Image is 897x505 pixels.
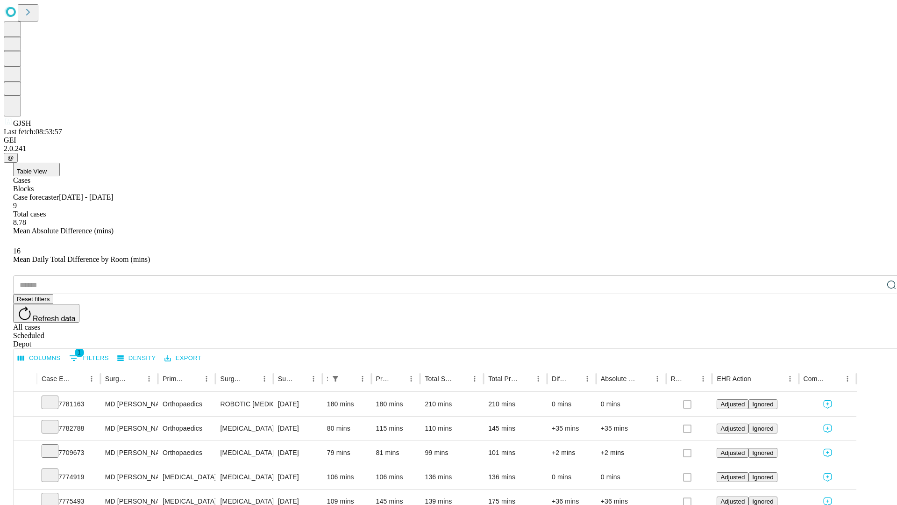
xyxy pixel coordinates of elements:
[752,449,773,456] span: Ignored
[18,445,32,462] button: Expand
[376,465,416,489] div: 106 mins
[13,119,31,127] span: GJSH
[220,417,268,440] div: [MEDICAL_DATA] [MEDICAL_DATA]
[552,375,567,382] div: Difference
[105,417,153,440] div: MD [PERSON_NAME] [PERSON_NAME] Md
[697,372,710,385] button: Menu
[17,296,50,303] span: Reset filters
[720,498,745,505] span: Adjusted
[752,372,765,385] button: Sort
[13,202,17,209] span: 9
[488,375,518,382] div: Total Predicted Duration
[220,441,268,465] div: [MEDICAL_DATA] WITH [MEDICAL_DATA] REPAIR
[552,465,591,489] div: 0 mins
[752,401,773,408] span: Ignored
[601,465,662,489] div: 0 mins
[142,372,156,385] button: Menu
[841,372,854,385] button: Menu
[13,163,60,176] button: Table View
[683,372,697,385] button: Sort
[532,372,545,385] button: Menu
[42,392,96,416] div: 7781163
[552,417,591,440] div: +35 mins
[4,153,18,163] button: @
[187,372,200,385] button: Sort
[33,315,76,323] span: Refresh data
[7,154,14,161] span: @
[752,425,773,432] span: Ignored
[13,255,150,263] span: Mean Daily Total Difference by Room (mins)
[601,417,662,440] div: +35 mins
[405,372,418,385] button: Menu
[717,375,751,382] div: EHR Action
[42,417,96,440] div: 7782788
[278,441,318,465] div: [DATE]
[129,372,142,385] button: Sort
[13,210,46,218] span: Total cases
[356,372,369,385] button: Menu
[163,417,211,440] div: Orthopaedics
[601,375,637,382] div: Absolute Difference
[717,472,748,482] button: Adjusted
[105,375,128,382] div: Surgeon Name
[115,351,158,366] button: Density
[294,372,307,385] button: Sort
[75,348,84,357] span: 1
[59,193,113,201] span: [DATE] - [DATE]
[488,417,542,440] div: 145 mins
[601,441,662,465] div: +2 mins
[105,465,153,489] div: MD [PERSON_NAME] E Md
[13,227,114,235] span: Mean Absolute Difference (mins)
[13,218,26,226] span: 8.78
[163,392,211,416] div: Orthopaedics
[72,372,85,385] button: Sort
[376,392,416,416] div: 180 mins
[783,372,797,385] button: Menu
[720,401,745,408] span: Adjusted
[220,465,268,489] div: [MEDICAL_DATA]
[568,372,581,385] button: Sort
[376,417,416,440] div: 115 mins
[828,372,841,385] button: Sort
[162,351,204,366] button: Export
[748,399,777,409] button: Ignored
[392,372,405,385] button: Sort
[804,375,827,382] div: Comments
[220,375,243,382] div: Surgery Name
[245,372,258,385] button: Sort
[425,417,479,440] div: 110 mins
[638,372,651,385] button: Sort
[18,397,32,413] button: Expand
[13,304,79,323] button: Refresh data
[329,372,342,385] div: 1 active filter
[717,424,748,433] button: Adjusted
[163,441,211,465] div: Orthopaedics
[752,498,773,505] span: Ignored
[488,392,542,416] div: 210 mins
[376,441,416,465] div: 81 mins
[17,168,47,175] span: Table View
[42,465,96,489] div: 7774919
[278,417,318,440] div: [DATE]
[200,372,213,385] button: Menu
[455,372,468,385] button: Sort
[425,375,454,382] div: Total Scheduled Duration
[488,441,542,465] div: 101 mins
[519,372,532,385] button: Sort
[343,372,356,385] button: Sort
[488,465,542,489] div: 136 mins
[105,392,153,416] div: MD [PERSON_NAME] [PERSON_NAME] Md
[671,375,683,382] div: Resolved in EHR
[67,351,111,366] button: Show filters
[720,425,745,432] span: Adjusted
[18,421,32,437] button: Expand
[4,144,893,153] div: 2.0.241
[752,474,773,481] span: Ignored
[327,375,328,382] div: Scheduled In Room Duration
[42,375,71,382] div: Case Epic Id
[42,441,96,465] div: 7709673
[327,417,367,440] div: 80 mins
[425,392,479,416] div: 210 mins
[581,372,594,385] button: Menu
[278,392,318,416] div: [DATE]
